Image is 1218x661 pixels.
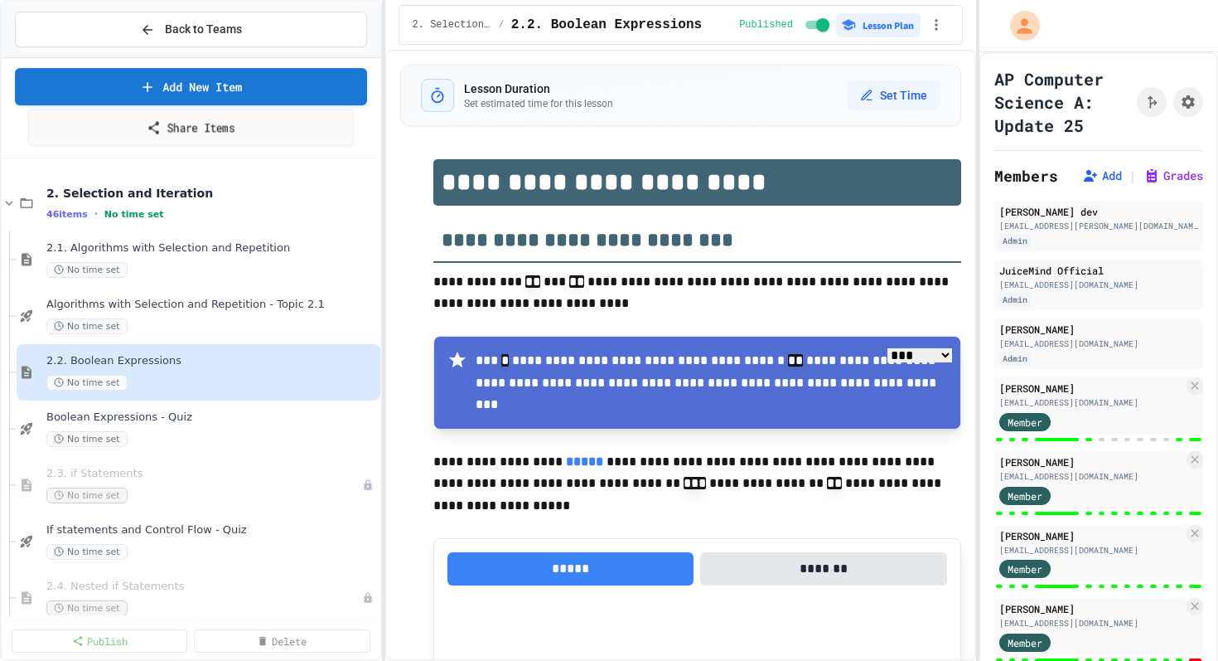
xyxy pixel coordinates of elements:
span: 2.4. Nested if Statements [46,580,362,594]
div: JuiceMind Official [999,263,1198,278]
div: [EMAIL_ADDRESS][DOMAIN_NAME] [999,396,1183,409]
div: [EMAIL_ADDRESS][DOMAIN_NAME] [999,470,1183,483]
span: Boolean Expressions - Quiz [46,411,377,425]
div: Content is published and visible to students [739,15,833,35]
button: Set Time [847,80,940,110]
span: No time set [46,431,128,447]
span: No time set [46,262,128,278]
button: Back to Teams [15,12,367,47]
div: My Account [993,7,1044,45]
h3: Lesson Duration [464,80,613,97]
span: Member [1008,635,1042,650]
div: [PERSON_NAME] [999,381,1183,396]
div: Admin [999,293,1031,307]
div: [EMAIL_ADDRESS][PERSON_NAME][DOMAIN_NAME] [999,220,1198,232]
div: Admin [999,234,1031,248]
span: No time set [46,318,128,334]
span: 2.2. Boolean Expressions [511,15,702,35]
div: Admin [999,352,1031,366]
span: Member [1008,488,1042,503]
h1: AP Computer Science A: Update 25 [994,67,1130,137]
div: [PERSON_NAME] dev [999,204,1198,219]
span: Member [1008,561,1042,576]
span: Published [739,18,793,32]
div: Unpublished [362,479,374,491]
span: 2. Selection and Iteration [413,18,492,32]
span: / [499,18,505,32]
button: Lesson Plan [836,13,921,37]
div: [PERSON_NAME] [999,528,1183,543]
span: | [1129,166,1137,186]
button: Add [1082,168,1122,184]
button: Click to see fork details [1137,87,1167,117]
div: [PERSON_NAME] [999,601,1183,616]
a: Add New Item [15,68,366,105]
span: If statements and Control Flow - Quiz [46,523,377,537]
span: No time set [46,600,128,616]
div: [EMAIL_ADDRESS][DOMAIN_NAME] [999,279,1198,291]
span: 2.2. Boolean Expressions [46,354,377,368]
span: 46 items [46,209,88,220]
div: [EMAIL_ADDRESS][DOMAIN_NAME] [999,544,1183,557]
a: Delete [194,629,370,653]
span: 2. Selection and Iteration [46,186,377,201]
div: [PERSON_NAME] [999,454,1183,469]
a: Share Items [28,109,354,146]
button: Assignment Settings [1173,87,1203,117]
span: Member [1008,415,1042,430]
span: Algorithms with Selection and Repetition - Topic 2.1 [46,298,377,312]
div: [PERSON_NAME] [999,322,1198,337]
span: 2.3. if Statements [46,467,362,481]
div: Unpublished [362,592,374,604]
button: Grades [1143,168,1203,184]
span: 2.1. Algorithms with Selection and Repetition [46,241,377,255]
div: [EMAIL_ADDRESS][DOMAIN_NAME] [999,338,1198,350]
span: No time set [46,544,128,560]
span: No time set [46,488,128,503]
p: Set estimated time for this lesson [464,97,613,110]
span: • [94,207,98,221]
div: [EMAIL_ADDRESS][DOMAIN_NAME] [999,617,1183,629]
h2: Members [994,164,1058,187]
span: No time set [46,375,128,391]
span: No time set [104,209,164,220]
a: Publish [12,629,187,653]
span: Back to Teams [165,21,242,38]
iframe: chat widget [1148,595,1201,644]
